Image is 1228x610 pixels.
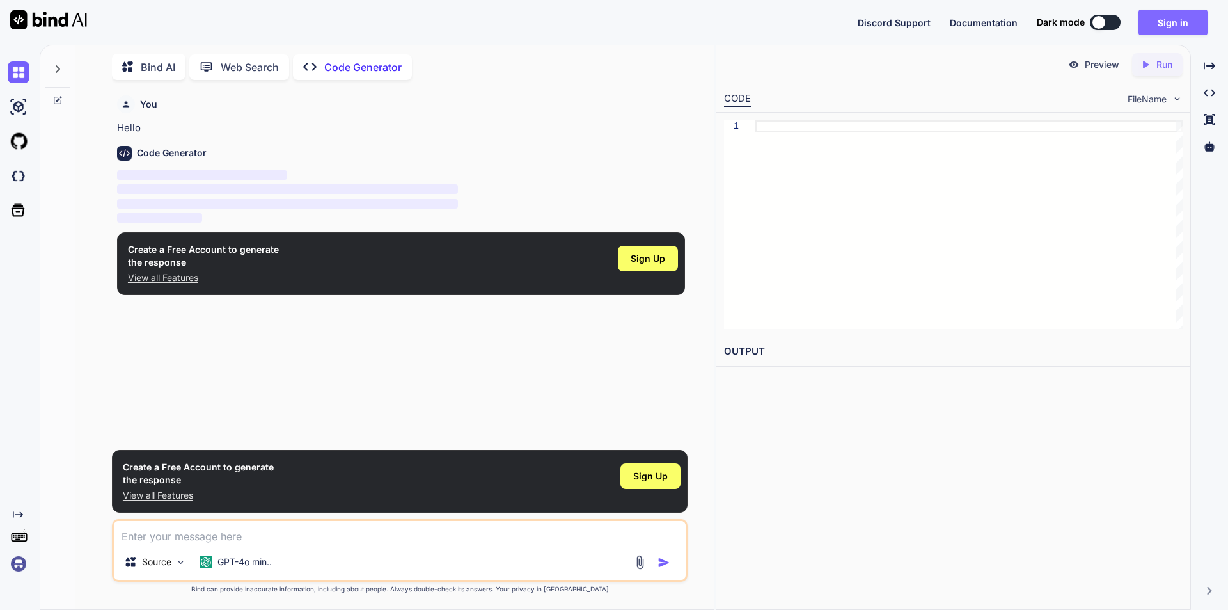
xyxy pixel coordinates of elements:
[950,16,1018,29] button: Documentation
[1128,93,1167,106] span: FileName
[117,121,685,136] p: Hello
[631,252,665,265] span: Sign Up
[175,557,186,568] img: Pick Models
[633,470,668,483] span: Sign Up
[1138,10,1208,35] button: Sign in
[141,60,175,75] p: Bind AI
[8,96,29,118] img: ai-studio
[217,556,272,568] p: GPT-4o min..
[123,489,274,502] p: View all Features
[8,165,29,187] img: darkCloudIdeIcon
[117,199,458,209] span: ‌
[1037,16,1085,29] span: Dark mode
[112,584,688,594] p: Bind can provide inaccurate information, including about people. Always double-check its answers....
[633,555,647,570] img: attachment
[128,243,279,269] h1: Create a Free Account to generate the response
[1068,59,1080,70] img: preview
[1085,58,1119,71] p: Preview
[142,556,171,568] p: Source
[858,17,931,28] span: Discord Support
[117,213,202,223] span: ‌
[858,16,931,29] button: Discord Support
[140,98,157,111] h6: You
[137,147,207,159] h6: Code Generator
[8,61,29,83] img: chat
[128,271,279,284] p: View all Features
[200,556,212,568] img: GPT-4o mini
[117,184,458,194] span: ‌
[1172,93,1183,104] img: chevron down
[221,60,279,75] p: Web Search
[10,10,87,29] img: Bind AI
[117,170,287,180] span: ‌
[1156,58,1172,71] p: Run
[8,131,29,152] img: githubLight
[8,553,29,575] img: signin
[950,17,1018,28] span: Documentation
[324,60,402,75] p: Code Generator
[657,556,670,569] img: icon
[724,92,751,107] div: CODE
[716,337,1190,367] h2: OUTPUT
[123,461,274,486] h1: Create a Free Account to generate the response
[724,120,739,132] div: 1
